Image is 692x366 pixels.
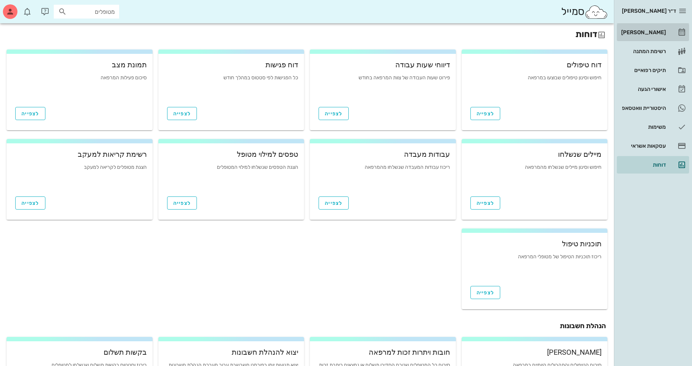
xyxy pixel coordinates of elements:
[164,61,299,68] div: דוח פגישות
[477,290,494,296] span: לצפייה
[468,254,602,276] div: ריכוז תוכניות הטיפול של מטופלי המרפאה
[617,24,689,41] a: [PERSON_NAME]
[21,111,39,117] span: לצפייה
[470,196,501,210] a: לצפייה
[164,75,299,97] div: כל הפגישות לפי סטטוס במהלך חודש
[470,107,501,120] a: לצפייה
[319,107,349,120] button: לצפייה
[8,321,606,331] h3: הנהלת חשבונות
[468,61,602,68] div: דוח טיפולים
[316,75,450,97] div: פירוט שעות העבודה של צוות המרפאה בחודש
[12,75,147,97] div: סיכום פעילות המרפאה
[12,349,147,356] div: בקשות תשלום
[617,80,689,98] a: אישורי הגעה
[12,164,147,186] div: הצגת מטופלים לקריאה למעקב
[622,8,676,14] span: ד״ר [PERSON_NAME]
[164,164,299,186] div: הצגת הטפסים שנשלחו למילוי המטופלים
[617,61,689,79] a: תיקים רפואיים
[8,28,606,41] h2: דוחות
[468,164,602,186] div: חיפוש וסינון מיילים שנשלחו מהמרפאה
[584,5,608,19] img: SmileCloud logo
[468,240,602,247] div: תוכניות טיפול
[12,61,147,68] div: תמונת מצב
[316,61,450,68] div: דיווחי שעות עבודה
[316,349,450,356] div: חובות ויתרות זכות למרפאה
[15,107,45,120] a: לצפייה
[173,200,191,206] span: לצפייה
[12,151,147,158] div: רשימת קריאות למעקב
[617,137,689,155] a: עסקאות אשראי
[325,111,343,117] span: לצפייה
[617,118,689,136] a: משימות
[617,156,689,174] a: דוחות
[620,162,666,168] div: דוחות
[164,349,299,356] div: יצוא להנהלת חשבונות
[617,43,689,60] a: רשימת המתנה
[477,200,494,206] span: לצפייה
[316,151,450,158] div: עבודות מעבדה
[620,143,666,149] div: עסקאות אשראי
[620,48,666,54] div: רשימת המתנה
[21,6,26,10] span: תג
[164,151,299,158] div: טפסים למילוי מטופל
[620,67,666,73] div: תיקים רפואיים
[620,86,666,92] div: אישורי הגעה
[561,4,608,20] div: סמייל
[617,99,689,117] a: היסטוריית וואטסאפ
[470,286,501,299] a: לצפייה
[620,105,666,111] div: היסטוריית וואטסאפ
[620,124,666,130] div: משימות
[468,349,602,356] div: [PERSON_NAME]
[21,200,39,206] span: לצפייה
[477,111,494,117] span: לצפייה
[325,200,343,206] span: לצפייה
[316,164,450,186] div: ריכוז עבודות המעבדה שנשלחו מהמרפאה
[468,75,602,97] div: חיפוש וסינון טיפולים שבוצעו במרפאה
[620,29,666,35] div: [PERSON_NAME]
[173,111,191,117] span: לצפייה
[167,107,197,120] a: לצפייה
[15,196,45,210] a: לצפייה
[319,196,349,210] a: לצפייה
[167,196,197,210] a: לצפייה
[468,151,602,158] div: מיילים שנשלחו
